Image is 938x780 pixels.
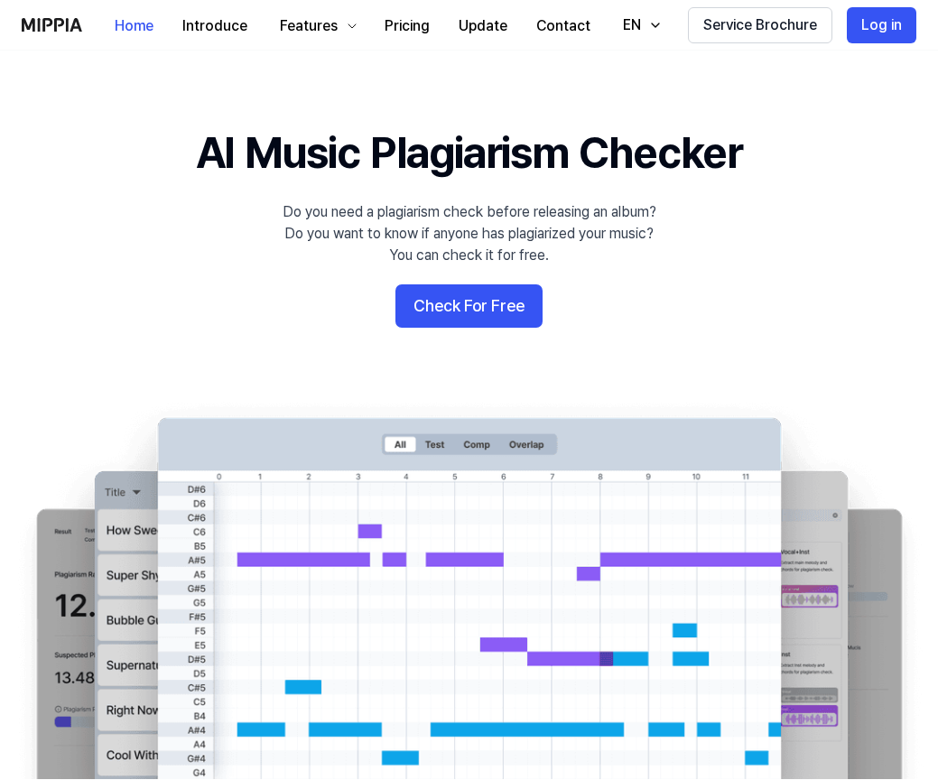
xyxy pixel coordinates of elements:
[395,284,543,328] button: Check For Free
[283,201,656,266] div: Do you need a plagiarism check before releasing an album? Do you want to know if anyone has plagi...
[370,8,444,44] button: Pricing
[444,1,522,51] a: Update
[276,15,341,37] div: Features
[605,7,673,43] button: EN
[22,18,82,32] img: logo
[522,8,605,44] button: Contact
[100,8,168,44] button: Home
[168,8,262,44] button: Introduce
[444,8,522,44] button: Update
[196,123,742,183] h1: AI Music Plagiarism Checker
[100,1,168,51] a: Home
[847,7,916,43] button: Log in
[688,7,832,43] button: Service Brochure
[619,14,645,36] div: EN
[262,8,370,44] button: Features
